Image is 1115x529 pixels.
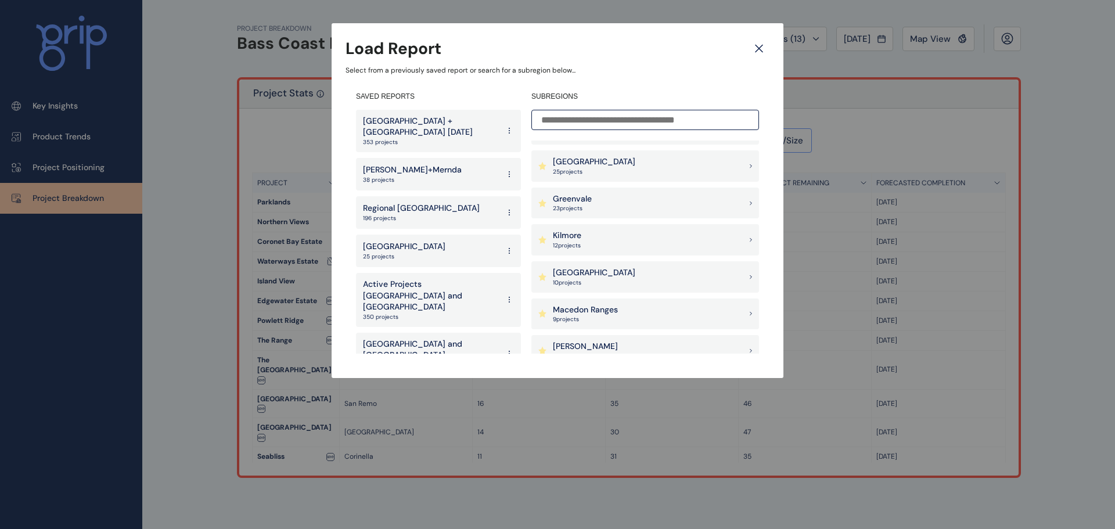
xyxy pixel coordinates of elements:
[553,242,581,250] p: 12 project s
[531,92,759,102] h4: SUBREGIONS
[553,267,635,279] p: [GEOGRAPHIC_DATA]
[363,116,499,138] p: [GEOGRAPHIC_DATA] + [GEOGRAPHIC_DATA] [DATE]
[363,279,499,313] p: Active Projects [GEOGRAPHIC_DATA] and [GEOGRAPHIC_DATA]
[553,279,635,287] p: 10 project s
[553,230,581,242] p: Kilmore
[346,37,441,60] h3: Load Report
[553,315,618,323] p: 9 project s
[363,241,445,253] p: [GEOGRAPHIC_DATA]
[363,138,499,146] p: 353 projects
[363,253,445,261] p: 25 projects
[553,193,592,205] p: Greenvale
[553,168,635,176] p: 25 project s
[363,203,480,214] p: Regional [GEOGRAPHIC_DATA]
[553,341,618,352] p: [PERSON_NAME]
[553,156,635,168] p: [GEOGRAPHIC_DATA]
[363,339,499,361] p: [GEOGRAPHIC_DATA] and [GEOGRAPHIC_DATA]
[356,92,521,102] h4: SAVED REPORTS
[346,66,769,75] p: Select from a previously saved report or search for a subregion below...
[553,352,618,361] p: 23 project s
[363,214,480,222] p: 196 projects
[553,204,592,213] p: 23 project s
[363,176,462,184] p: 38 projects
[363,313,499,321] p: 350 projects
[553,304,618,316] p: Macedon Ranges
[363,164,462,176] p: [PERSON_NAME]+Mernda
